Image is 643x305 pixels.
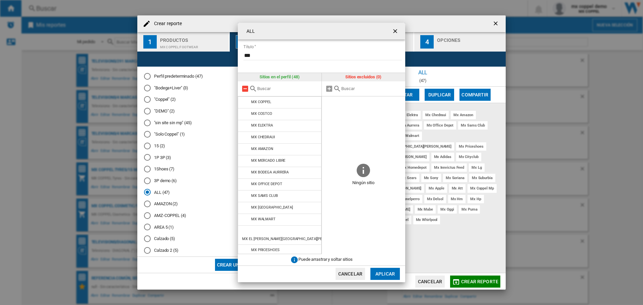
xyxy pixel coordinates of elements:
[251,248,280,252] div: MX PRICESHOES
[251,135,275,139] div: MX CHEDRAUI
[251,205,293,210] div: MX [GEOGRAPHIC_DATA]
[257,86,318,91] input: Buscar
[389,24,403,38] button: getI18NText('BUTTONS.CLOSE_DIALOG')
[336,268,365,280] button: Cancelar
[370,268,400,280] button: Aplicar
[341,86,402,91] input: Buscar
[251,100,271,104] div: MX COPPEL
[298,257,353,262] span: Puede arrastrar y soltar sitios
[251,217,276,221] div: MX WALMART
[322,178,406,188] span: Ningún sitio
[251,147,273,151] div: MX AMAZON
[243,28,255,35] h4: ALL
[238,73,321,81] div: Sitios en el perfil (48)
[242,237,345,241] div: MX EL [PERSON_NAME][GEOGRAPHIC_DATA][PERSON_NAME]
[251,158,285,163] div: MX MERCADO LIBRE
[251,123,273,128] div: MX ELEKTRA
[251,170,289,174] div: MX BODEGA AURRERA
[392,28,400,36] ng-md-icon: getI18NText('BUTTONS.CLOSE_DIALOG')
[241,85,249,93] md-icon: Quitar todo
[251,111,272,116] div: MX COSTCO
[251,182,282,186] div: MX OFFICE DEPOT
[325,85,333,93] md-icon: Añadir todos
[251,194,278,198] div: MX SAMS CLUB
[322,73,406,81] div: Sitios excluidos (0)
